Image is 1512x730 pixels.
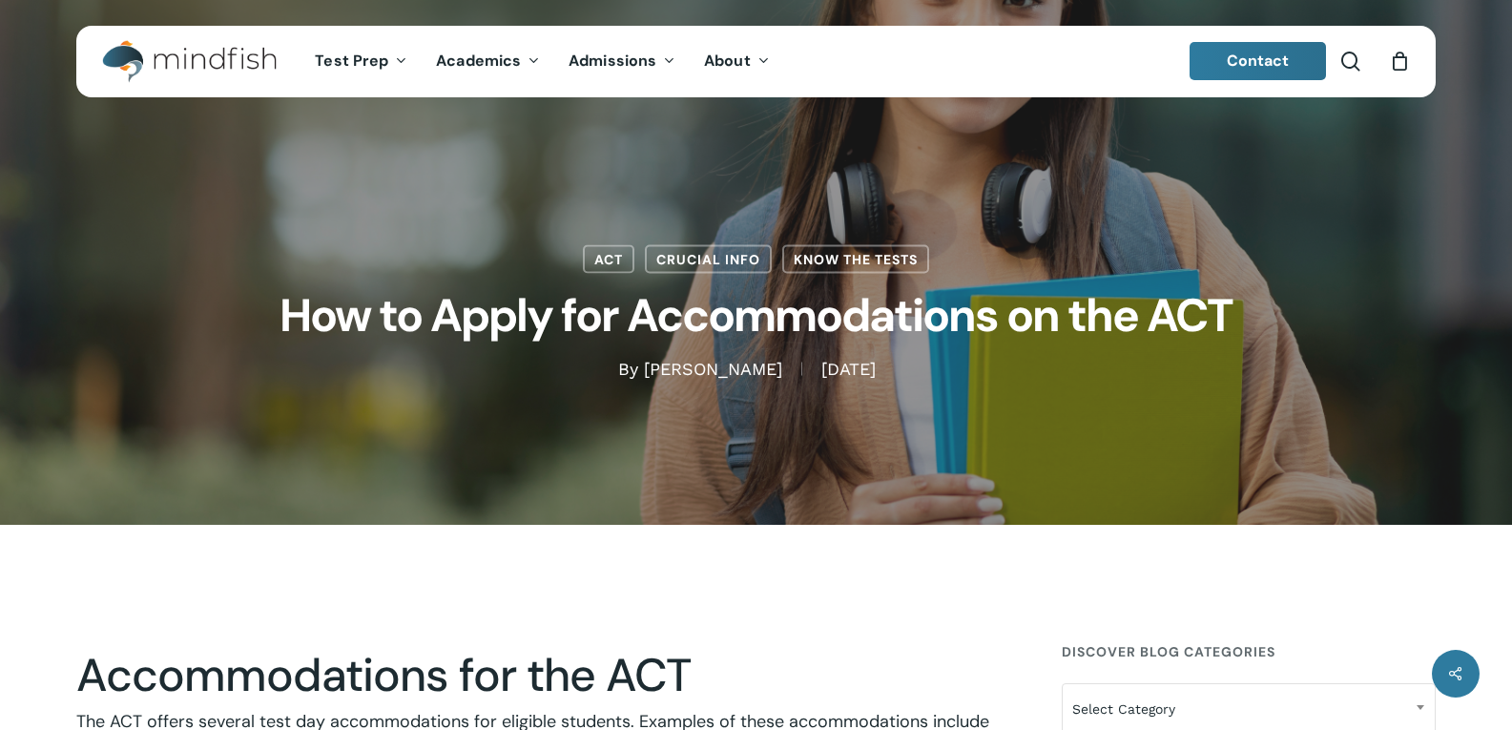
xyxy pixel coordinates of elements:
span: Test Prep [315,51,388,71]
a: Academics [422,53,554,70]
a: [PERSON_NAME] [644,359,782,379]
iframe: Chatbot [1386,604,1485,703]
span: [DATE] [801,363,895,376]
a: Crucial Info [645,245,772,274]
h4: Discover Blog Categories [1062,635,1436,669]
span: Academics [436,51,521,71]
a: Contact [1190,42,1327,80]
span: Contact [1227,51,1290,71]
a: Know the Tests [782,245,929,274]
header: Main Menu [76,26,1436,97]
a: Admissions [554,53,690,70]
h2: Accommodations for the ACT [76,648,1007,703]
a: Test Prep [300,53,422,70]
a: ACT [583,245,634,274]
nav: Main Menu [300,26,783,97]
span: Admissions [569,51,656,71]
span: About [704,51,751,71]
span: By [618,363,638,376]
span: Select Category [1063,689,1435,729]
h1: How to Apply for Accommodations on the ACT [280,274,1233,358]
a: Cart [1389,51,1410,72]
a: About [690,53,784,70]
